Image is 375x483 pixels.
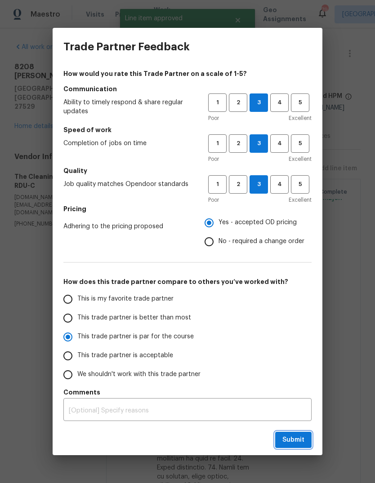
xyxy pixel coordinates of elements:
span: 1 [209,179,226,190]
span: Completion of jobs on time [63,139,194,148]
h5: Quality [63,166,312,175]
span: Excellent [289,114,312,123]
h5: Comments [63,388,312,397]
span: Excellent [289,155,312,164]
h5: Communication [63,84,312,93]
h3: Trade Partner Feedback [63,40,190,53]
span: 1 [209,138,226,149]
button: 3 [250,93,268,112]
button: 4 [270,134,289,153]
h5: How does this trade partner compare to others you’ve worked with? [63,277,312,286]
h5: Pricing [63,204,312,213]
span: 4 [271,179,288,190]
button: 2 [229,134,247,153]
button: 4 [270,175,289,194]
h4: How would you rate this Trade Partner on a scale of 1-5? [63,69,312,78]
button: 3 [250,134,268,153]
span: 2 [230,179,246,190]
div: Pricing [205,213,312,251]
button: 1 [208,175,227,194]
span: 5 [292,97,308,108]
button: 2 [229,175,247,194]
button: 5 [291,134,309,153]
span: Poor [208,155,219,164]
h5: Speed of work [63,125,312,134]
span: Job quality matches Opendoor standards [63,180,194,189]
span: 1 [209,97,226,108]
span: Yes - accepted OD pricing [219,218,297,227]
span: 2 [230,97,246,108]
span: 2 [230,138,246,149]
span: 5 [292,179,308,190]
span: Poor [208,114,219,123]
span: 3 [250,138,268,149]
button: 1 [208,93,227,112]
span: Adhering to the pricing proposed [63,222,190,231]
span: Poor [208,195,219,204]
span: 5 [292,138,308,149]
button: Submit [275,432,312,448]
button: 5 [291,93,309,112]
span: No - required a change order [219,237,304,246]
div: How does this trade partner compare to others you’ve worked with? [63,290,312,384]
span: 4 [271,97,288,108]
span: Ability to timely respond & share regular updates [63,98,194,116]
span: 3 [250,97,268,108]
span: This trade partner is acceptable [77,351,173,360]
button: 2 [229,93,247,112]
span: 4 [271,138,288,149]
button: 5 [291,175,309,194]
span: 3 [250,179,268,190]
span: This trade partner is better than most [77,313,191,323]
span: We shouldn't work with this trade partner [77,370,201,379]
span: Excellent [289,195,312,204]
span: This is my favorite trade partner [77,294,174,304]
button: 3 [250,175,268,194]
button: 4 [270,93,289,112]
button: 1 [208,134,227,153]
span: Submit [282,434,304,446]
span: This trade partner is par for the course [77,332,194,341]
